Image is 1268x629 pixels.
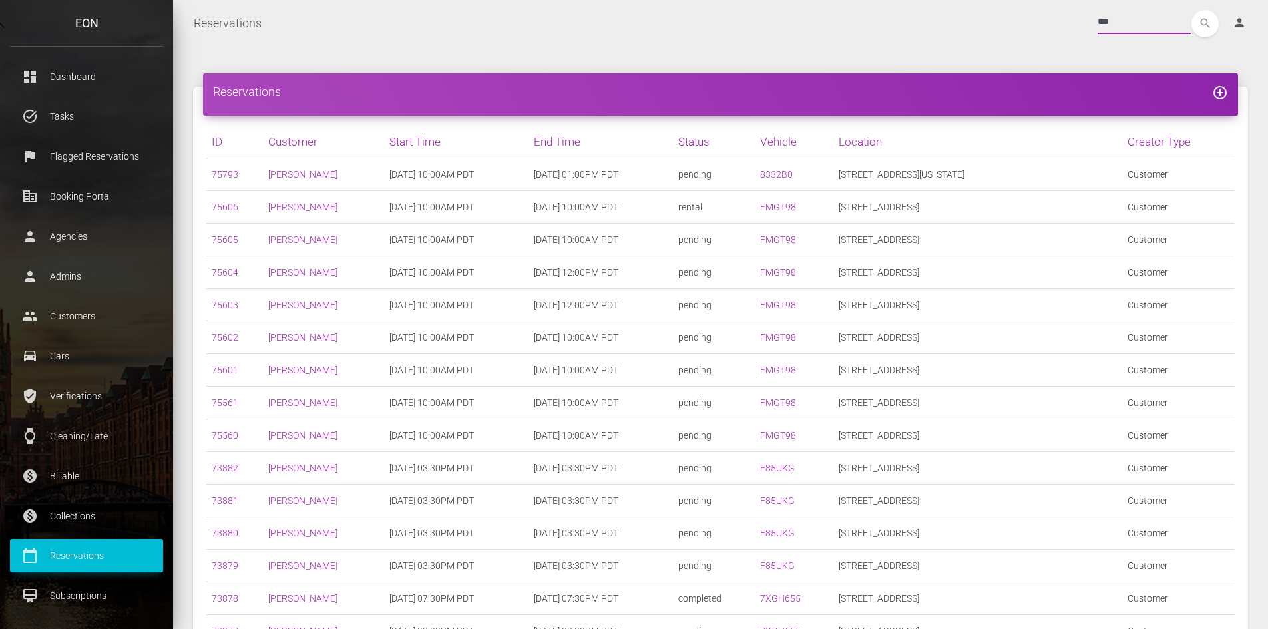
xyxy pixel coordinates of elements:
td: Customer [1122,387,1235,419]
a: FMGT98 [760,332,796,343]
a: FMGT98 [760,365,796,375]
a: 75601 [212,365,238,375]
p: Flagged Reservations [20,146,153,166]
td: [DATE] 03:30PM PDT [384,517,528,550]
a: 75604 [212,267,238,278]
td: [STREET_ADDRESS] [833,354,1122,387]
td: Customer [1122,452,1235,485]
a: FMGT98 [760,397,796,408]
i: person [1233,16,1246,29]
td: [DATE] 10:00AM PDT [384,191,528,224]
th: End Time [528,126,673,158]
a: 73879 [212,560,238,571]
a: calendar_today Reservations [10,539,163,572]
a: task_alt Tasks [10,100,163,133]
a: person Admins [10,260,163,293]
a: paid Billable [10,459,163,493]
th: Customer [263,126,384,158]
td: [DATE] 03:30PM PDT [384,550,528,582]
a: F85UKG [760,528,795,538]
td: [DATE] 10:00AM PDT [384,419,528,452]
td: Customer [1122,256,1235,289]
td: [STREET_ADDRESS] [833,256,1122,289]
a: watch Cleaning/Late [10,419,163,453]
a: Reservations [194,7,262,40]
p: Subscriptions [20,586,153,606]
p: Verifications [20,386,153,406]
td: pending [673,485,755,517]
td: Customer [1122,550,1235,582]
h4: Reservations [213,83,1228,100]
p: Cleaning/Late [20,426,153,446]
a: [PERSON_NAME] [268,202,337,212]
a: paid Collections [10,499,163,532]
td: Customer [1122,289,1235,321]
td: [STREET_ADDRESS] [833,485,1122,517]
a: 73882 [212,463,238,473]
a: FMGT98 [760,202,796,212]
a: [PERSON_NAME] [268,332,337,343]
a: 75560 [212,430,238,441]
a: 73880 [212,528,238,538]
a: 75605 [212,234,238,245]
td: Customer [1122,485,1235,517]
td: rental [673,191,755,224]
a: [PERSON_NAME] [268,560,337,571]
td: [DATE] 10:00AM PDT [384,256,528,289]
td: [STREET_ADDRESS] [833,517,1122,550]
p: Booking Portal [20,186,153,206]
td: [DATE] 10:00AM PDT [384,158,528,191]
p: Collections [20,506,153,526]
p: Cars [20,346,153,366]
a: [PERSON_NAME] [268,528,337,538]
button: search [1191,10,1219,37]
a: FMGT98 [760,234,796,245]
td: [STREET_ADDRESS] [833,419,1122,452]
a: 75606 [212,202,238,212]
a: [PERSON_NAME] [268,300,337,310]
p: Dashboard [20,67,153,87]
a: 75603 [212,300,238,310]
td: pending [673,517,755,550]
a: [PERSON_NAME] [268,593,337,604]
a: 75793 [212,169,238,180]
p: Tasks [20,106,153,126]
p: Admins [20,266,153,286]
i: add_circle_outline [1212,85,1228,101]
td: pending [673,387,755,419]
a: FMGT98 [760,300,796,310]
a: verified_user Verifications [10,379,163,413]
a: [PERSON_NAME] [268,495,337,506]
a: person [1223,10,1258,37]
td: [STREET_ADDRESS] [833,289,1122,321]
a: flag Flagged Reservations [10,140,163,173]
td: [DATE] 10:00AM PDT [528,191,673,224]
a: [PERSON_NAME] [268,267,337,278]
td: [DATE] 07:30PM PDT [384,582,528,615]
a: [PERSON_NAME] [268,365,337,375]
a: [PERSON_NAME] [268,430,337,441]
a: [PERSON_NAME] [268,234,337,245]
a: 73881 [212,495,238,506]
th: ID [206,126,263,158]
a: FMGT98 [760,430,796,441]
td: [DATE] 03:30PM PDT [384,485,528,517]
th: Status [673,126,755,158]
a: add_circle_outline [1212,85,1228,99]
td: [DATE] 10:00AM PDT [528,224,673,256]
td: Customer [1122,517,1235,550]
td: [STREET_ADDRESS] [833,321,1122,354]
td: [STREET_ADDRESS] [833,582,1122,615]
a: card_membership Subscriptions [10,579,163,612]
td: [STREET_ADDRESS] [833,452,1122,485]
td: [STREET_ADDRESS] [833,387,1122,419]
a: F85UKG [760,495,795,506]
td: completed [673,582,755,615]
th: Creator Type [1122,126,1235,158]
td: [DATE] 10:00AM PDT [528,321,673,354]
td: [DATE] 01:00PM PDT [528,158,673,191]
td: [DATE] 10:00AM PDT [528,419,673,452]
td: Customer [1122,419,1235,452]
a: [PERSON_NAME] [268,463,337,473]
